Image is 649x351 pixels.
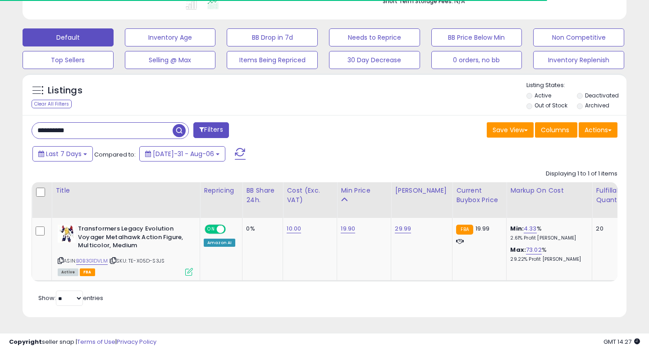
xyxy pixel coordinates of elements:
[596,225,624,233] div: 20
[341,224,355,233] a: 19.90
[227,51,318,69] button: Items Being Repriced
[48,84,82,97] h5: Listings
[32,146,93,162] button: Last 7 Days
[456,186,503,205] div: Current Buybox Price
[510,245,526,254] b: Max:
[287,186,333,205] div: Cost (Exc. VAT)
[23,51,114,69] button: Top Sellers
[541,125,569,134] span: Columns
[117,337,156,346] a: Privacy Policy
[507,182,592,218] th: The percentage added to the cost of goods (COGS) that forms the calculator for Min & Max prices.
[510,225,585,241] div: %
[9,338,156,346] div: seller snap | |
[535,122,577,138] button: Columns
[533,28,624,46] button: Non Competitive
[475,224,490,233] span: 19.99
[431,28,522,46] button: BB Price Below Min
[329,51,420,69] button: 30 Day Decrease
[546,170,617,178] div: Displaying 1 to 1 of 1 items
[227,28,318,46] button: BB Drop in 7d
[287,224,301,233] a: 10.00
[510,256,585,263] p: 29.22% Profit [PERSON_NAME]
[109,257,165,264] span: | SKU: TE-X05D-S3JS
[125,51,216,69] button: Selling @ Max
[341,186,387,195] div: Min Price
[510,235,585,241] p: 2.61% Profit [PERSON_NAME]
[246,225,276,233] div: 0%
[125,28,216,46] button: Inventory Age
[510,186,588,195] div: Markup on Cost
[38,294,103,302] span: Show: entries
[204,239,235,247] div: Amazon AI
[431,51,522,69] button: 0 orders, no bb
[206,226,217,233] span: ON
[32,100,72,108] div: Clear All Filters
[23,28,114,46] button: Default
[246,186,279,205] div: BB Share 24h.
[395,224,411,233] a: 29.99
[456,225,473,235] small: FBA
[139,146,225,162] button: [DATE]-31 - Aug-06
[510,246,585,263] div: %
[535,102,567,109] label: Out of Stock
[193,122,229,138] button: Filters
[329,28,420,46] button: Needs to Reprice
[58,225,193,275] div: ASIN:
[153,149,214,158] span: [DATE]-31 - Aug-06
[224,226,239,233] span: OFF
[596,186,627,205] div: Fulfillable Quantity
[524,224,537,233] a: 4.33
[585,92,619,99] label: Deactivated
[55,186,196,195] div: Title
[58,225,76,243] img: 51Cqm1qJr1L._SL40_.jpg
[76,257,108,265] a: B0B3G1DVLM
[585,102,609,109] label: Archived
[78,225,187,252] b: Transformers Legacy Evolution Voyager Metalhawk Action Figure, Multicolor, Medium
[80,268,95,276] span: FBA
[58,268,78,276] span: All listings currently available for purchase on Amazon
[603,337,640,346] span: 2025-08-17 14:27 GMT
[46,149,82,158] span: Last 7 Days
[77,337,115,346] a: Terms of Use
[533,51,624,69] button: Inventory Replenish
[204,186,238,195] div: Repricing
[579,122,617,138] button: Actions
[395,186,448,195] div: [PERSON_NAME]
[94,150,136,159] span: Compared to:
[526,81,627,90] p: Listing States:
[510,224,524,233] b: Min:
[526,245,542,254] a: 73.02
[9,337,42,346] strong: Copyright
[535,92,551,99] label: Active
[487,122,534,138] button: Save View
